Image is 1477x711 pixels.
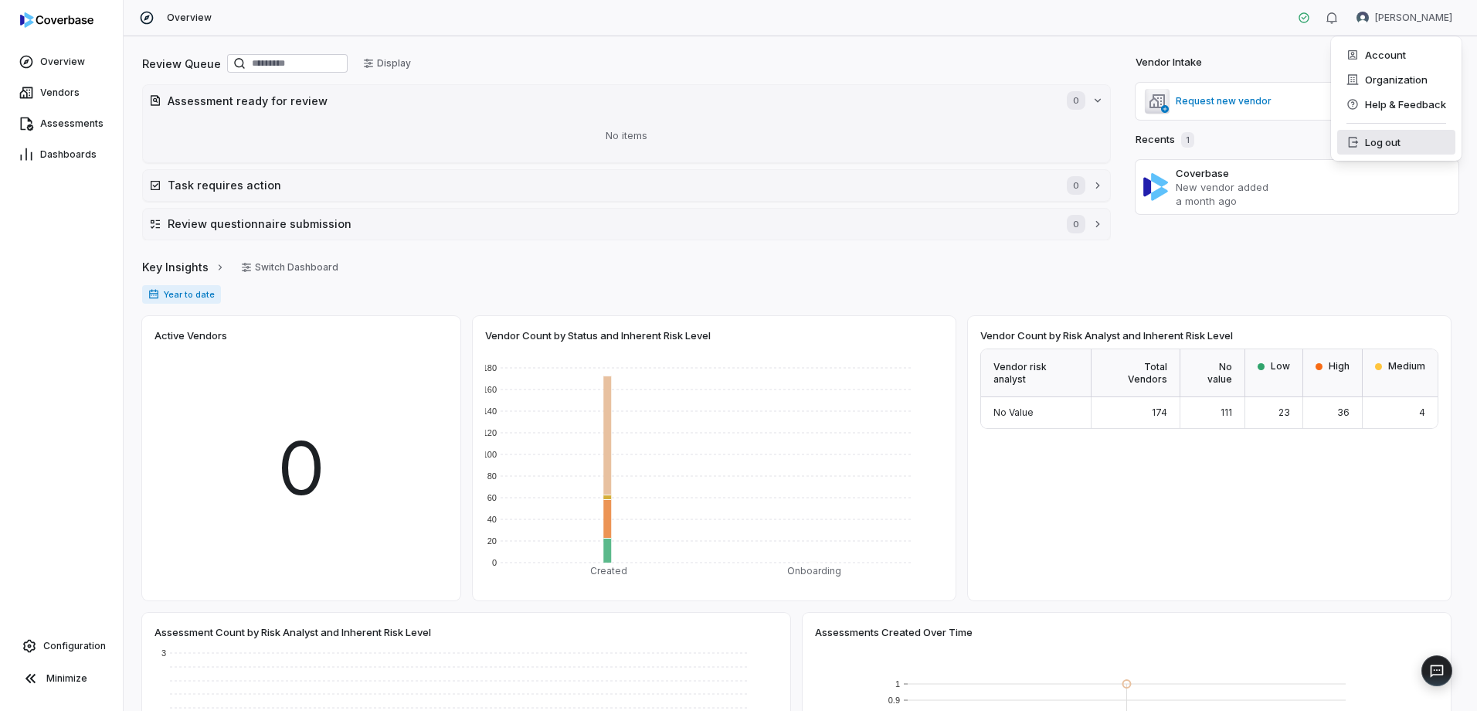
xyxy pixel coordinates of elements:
[483,385,497,394] text: 160
[168,93,1051,109] h2: Assessment ready for review
[1176,95,1432,107] span: Request new vendor
[1329,360,1350,373] span: High
[1136,132,1194,148] h2: Recents
[40,117,104,130] span: Assessments
[895,679,900,689] text: 1
[981,349,1092,397] div: Vendor risk analyst
[888,696,900,705] text: 0.9
[142,285,221,304] span: Year to date
[148,289,159,300] svg: Date range for report
[483,450,497,459] text: 100
[483,428,497,437] text: 120
[485,328,711,342] span: Vendor Count by Status and Inherent Risk Level
[168,177,1051,193] h2: Task requires action
[483,363,497,373] text: 180
[487,515,497,524] text: 40
[142,259,209,275] span: Key Insights
[1337,130,1455,155] div: Log out
[815,625,973,639] span: Assessments Created Over Time
[1180,349,1245,397] div: No value
[980,328,1233,342] span: Vendor Count by Risk Analyst and Inherent Risk Level
[43,640,106,652] span: Configuration
[1176,166,1452,180] h3: Coverbase
[154,328,227,342] span: Active Vendors
[168,216,1051,232] h2: Review questionnaire submission
[1337,43,1455,67] div: Account
[487,493,497,502] text: 60
[1067,91,1085,110] span: 0
[1181,132,1194,148] span: 1
[483,407,497,416] text: 140
[1337,67,1455,92] div: Organization
[46,672,87,685] span: Minimize
[354,52,420,75] button: Display
[487,471,497,481] text: 80
[40,148,97,161] span: Dashboards
[1067,215,1085,233] span: 0
[40,87,80,99] span: Vendors
[1337,92,1455,117] div: Help & Feedback
[40,56,85,68] span: Overview
[20,12,93,28] img: logo-D7KZi-bG.svg
[1356,12,1369,24] img: Scott Newberger avatar
[1092,349,1180,397] div: Total Vendors
[167,12,212,24] span: Overview
[232,256,348,279] button: Switch Dashboard
[492,558,497,567] text: 0
[1152,407,1167,418] span: 174
[1337,407,1350,418] span: 36
[1067,176,1085,195] span: 0
[1221,407,1232,418] span: 111
[161,648,166,658] text: 3
[1271,360,1290,373] span: Low
[1176,180,1452,194] p: New vendor added
[1278,407,1290,418] span: 23
[142,56,221,72] h2: Review Queue
[1136,55,1202,70] h2: Vendor Intake
[1176,194,1452,208] p: a month ago
[993,407,1034,418] span: No Value
[1388,360,1425,373] span: Medium
[154,625,431,639] span: Assessment Count by Risk Analyst and Inherent Risk Level
[149,116,1104,156] div: No items
[1375,12,1452,24] span: [PERSON_NAME]
[277,413,325,524] span: 0
[487,536,497,546] text: 20
[1419,407,1425,418] span: 4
